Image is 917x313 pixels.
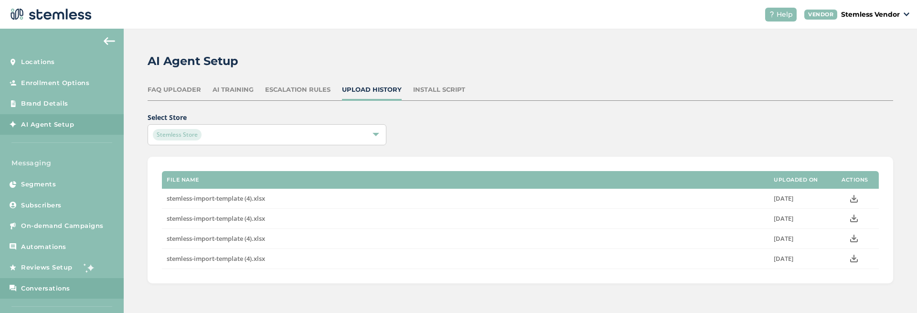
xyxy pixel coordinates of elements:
span: Subscribers [21,201,62,210]
label: stemless-import-template (4).xlsx [167,194,764,203]
span: [DATE] [774,234,793,243]
span: On-demand Campaigns [21,221,104,231]
p: Stemless Vendor [841,10,900,20]
div: AI Training [213,85,254,95]
span: [DATE] [774,254,793,263]
th: Actions [831,171,879,189]
h2: AI Agent Setup [148,53,238,70]
span: Brand Details [21,99,68,108]
div: Escalation Rules [265,85,331,95]
img: glitter-stars-b7820f95.gif [80,258,99,277]
div: VENDOR [804,10,837,20]
span: [DATE] [774,194,793,203]
img: icon_down-arrow-small-66adaf34.svg [904,12,909,16]
label: Select Store [148,112,396,122]
span: Conversations [21,284,70,293]
label: Sep 8 2025 [774,255,826,263]
div: FAQ Uploader [148,85,201,95]
label: Sep 8 2025 [774,194,826,203]
label: Sep 8 2025 [774,215,826,223]
span: Locations [21,57,55,67]
span: Stemless Store [153,129,202,140]
span: Help [777,10,793,20]
label: Sep 8 2025 [774,235,826,243]
span: Enrollment Options [21,78,89,88]
label: stemless-import-template (4).xlsx [167,235,764,243]
label: Uploaded on [774,177,818,183]
span: Automations [21,242,66,252]
span: stemless-import-template (4).xlsx [167,254,265,263]
label: stemless-import-template (4).xlsx [167,255,764,263]
div: Install Script [413,85,465,95]
label: File name [167,177,199,183]
span: stemless-import-template (4).xlsx [167,214,265,223]
span: AI Agent Setup [21,120,74,130]
span: stemless-import-template (4).xlsx [167,234,265,243]
span: stemless-import-template (4).xlsx [167,194,265,203]
img: icon-help-white-03924b79.svg [769,11,775,17]
img: icon-arrow-back-accent-c549486e.svg [104,37,115,45]
iframe: Chat Widget [869,267,917,313]
span: Reviews Setup [21,263,73,272]
label: stemless-import-template (4).xlsx [167,215,764,223]
span: Segments [21,180,56,189]
span: [DATE] [774,214,793,223]
img: logo-dark-0685b13c.svg [8,5,92,24]
div: Upload History [342,85,402,95]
